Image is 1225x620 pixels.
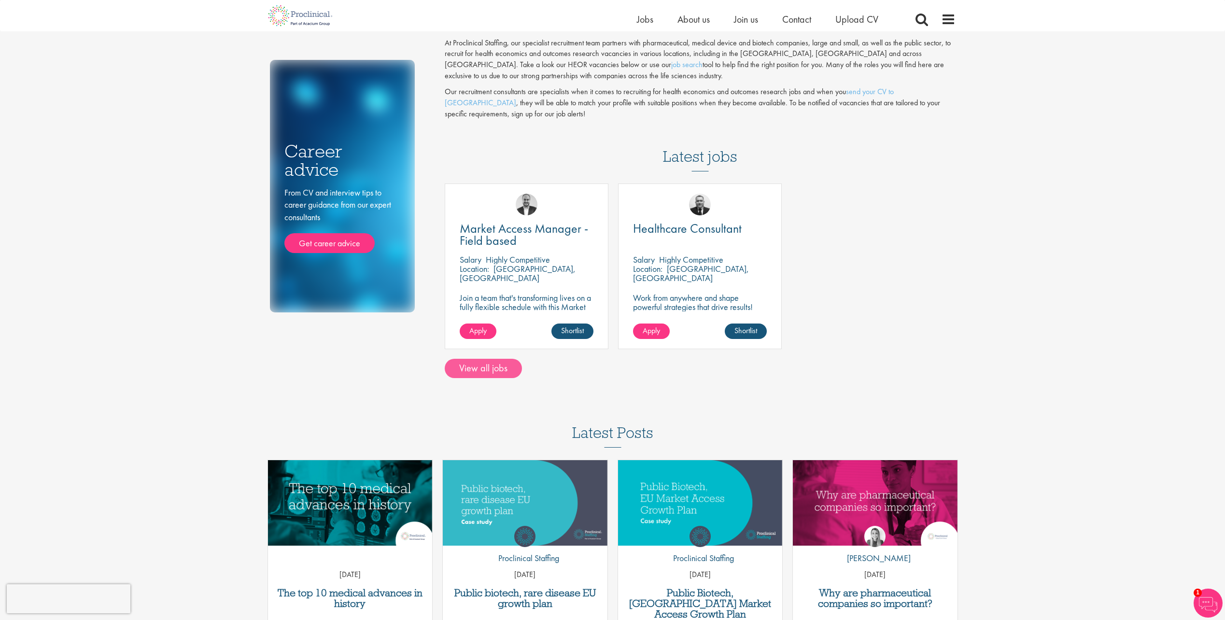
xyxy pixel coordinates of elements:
div: From CV and interview tips to career guidance from our expert consultants [284,186,400,254]
img: Chatbot [1194,589,1223,618]
img: Aitor Melia [516,194,537,215]
iframe: reCAPTCHA [7,584,130,613]
img: Proclinical Staffing [690,526,711,547]
a: send your CV to [GEOGRAPHIC_DATA] [445,86,894,108]
a: Market Access Manager - Field based [460,223,593,247]
img: Top 10 medical advances in history [268,460,433,546]
a: Why are pharmaceutical companies so important? [798,588,953,609]
a: Upload CV [835,13,878,26]
img: Hannah Burke [864,526,886,547]
img: Proclinical Staffing [514,526,535,547]
a: Link to a post [268,460,433,546]
span: Healthcare Consultant [633,220,742,237]
p: Work from anywhere and shape powerful strategies that drive results! Enjoy the freedom of remote ... [633,293,767,330]
img: Public biotech, rare disease EU growth plan thumbnail [443,460,607,546]
p: Proclinical Staffing [491,552,559,564]
a: Link to a post [793,460,957,546]
a: Jobs [637,13,653,26]
a: Proclinical Staffing Proclinical Staffing [491,526,559,569]
img: Jakub Hanas [689,194,711,215]
a: Public biotech, rare disease EU growth plan [448,588,603,609]
span: Salary [460,254,481,265]
a: Link to a post [618,460,783,546]
a: View all jobs [445,359,522,378]
span: Market Access Manager - Field based [460,220,588,249]
a: Join us [734,13,758,26]
a: About us [677,13,710,26]
a: Healthcare Consultant [633,223,767,235]
a: Get career advice [284,233,375,254]
a: Hannah Burke [PERSON_NAME] [840,526,911,569]
p: [PERSON_NAME] [840,552,911,564]
p: [GEOGRAPHIC_DATA], [GEOGRAPHIC_DATA] [633,263,749,283]
span: Location: [460,263,489,274]
span: Apply [469,325,487,336]
p: [DATE] [443,569,607,580]
a: Apply [633,324,670,339]
p: At Proclinical Staffing, our specialist recruitment team partners with pharmaceutical, medical de... [445,38,956,82]
a: The top 10 medical advances in history [273,588,428,609]
span: Location: [633,263,662,274]
a: Public Biotech, [GEOGRAPHIC_DATA] Market Access Growth Plan [623,588,778,620]
a: job search [671,59,703,70]
a: Shortlist [725,324,767,339]
p: Proclinical Staffing [666,552,734,564]
a: Apply [460,324,496,339]
p: [DATE] [268,569,433,580]
p: Highly Competitive [486,254,550,265]
p: [DATE] [618,569,783,580]
span: Apply [643,325,660,336]
p: Join a team that's transforming lives on a fully flexible schedule with this Market Access Manage... [460,293,593,321]
span: Salary [633,254,655,265]
a: Shortlist [551,324,593,339]
a: Proclinical Staffing Proclinical Staffing [666,526,734,569]
a: Link to a post [443,460,607,546]
h3: Latest Posts [572,424,653,448]
p: [GEOGRAPHIC_DATA], [GEOGRAPHIC_DATA] [460,263,576,283]
a: Contact [782,13,811,26]
span: 1 [1194,589,1202,597]
p: Our recruitment consultants are specialists when it comes to recruiting for health economics and ... [445,86,956,120]
p: Highly Competitive [659,254,723,265]
h3: Latest jobs [663,124,737,171]
h3: Career advice [284,142,400,179]
p: [DATE] [793,569,957,580]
